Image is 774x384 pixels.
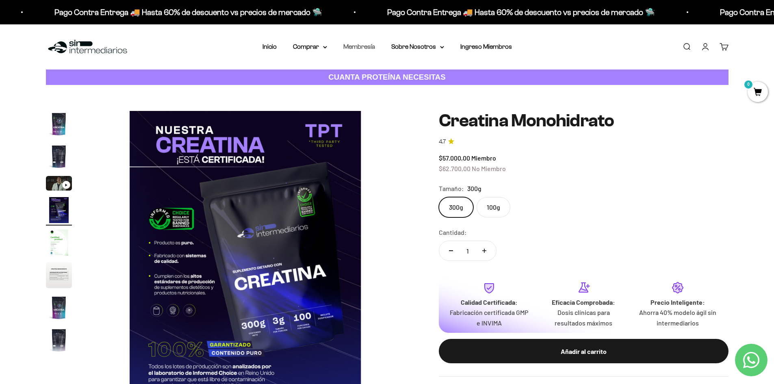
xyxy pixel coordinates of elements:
[471,154,496,162] span: Miembro
[439,165,470,172] span: $62.700,00
[10,63,168,77] div: Más detalles sobre la fecha exacta de entrega.
[343,43,375,50] a: Membresía
[46,111,72,139] button: Ir al artículo 1
[46,295,72,321] img: Creatina Monohidrato
[552,298,615,306] strong: Eficacia Comprobada:
[391,41,444,52] summary: Sobre Nosotros
[461,298,518,306] strong: Calidad Certificada:
[46,230,72,256] img: Creatina Monohidrato
[46,327,72,353] img: Creatina Monohidrato
[46,262,72,291] button: Ir al artículo 6
[10,13,168,32] p: ¿Qué te daría la seguridad final para añadir este producto a tu carrito?
[46,327,72,356] button: Ir al artículo 8
[439,154,470,162] span: $57.000,00
[293,41,327,52] summary: Comprar
[46,111,72,137] img: Creatina Monohidrato
[744,80,753,89] mark: 0
[328,73,446,81] strong: CUANTA PROTEÍNA NECESITAS
[46,69,728,85] a: CUANTA PROTEÍNA NECESITAS
[748,88,768,97] a: 0
[46,197,72,226] button: Ir al artículo 4
[46,197,72,223] img: Creatina Monohidrato
[262,43,277,50] a: Inicio
[472,165,506,172] span: No Miembro
[46,262,72,288] img: Creatina Monohidrato
[133,121,167,135] span: Enviar
[543,307,624,328] p: Dosis clínicas para resultados máximos
[46,143,72,172] button: Ir al artículo 2
[46,176,72,193] button: Ir al artículo 3
[650,298,705,306] strong: Precio Inteligente:
[439,183,464,194] legend: Tamaño:
[132,121,168,135] button: Enviar
[473,241,496,260] button: Aumentar cantidad
[45,6,313,19] p: Pago Contra Entrega 🚚 Hasta 60% de descuento vs precios de mercado 🛸
[378,6,646,19] p: Pago Contra Entrega 🚚 Hasta 60% de descuento vs precios de mercado 🛸
[46,295,72,323] button: Ir al artículo 7
[10,79,168,93] div: Un mensaje de garantía de satisfacción visible.
[449,307,530,328] p: Fabricación certificada GMP e INVIMA
[637,307,718,328] p: Ahorra 40% modelo ágil sin intermediarios
[439,227,467,238] label: Cantidad:
[439,241,463,260] button: Reducir cantidad
[455,346,712,357] div: Añadir al carrito
[46,230,72,258] button: Ir al artículo 5
[439,111,728,130] h1: Creatina Monohidrato
[467,183,481,194] span: 300g
[439,339,728,363] button: Añadir al carrito
[10,39,168,61] div: Un aval de expertos o estudios clínicos en la página.
[460,43,512,50] a: Ingreso Miembros
[46,143,72,169] img: Creatina Monohidrato
[439,137,728,146] a: 4.74.7 de 5.0 estrellas
[10,95,168,117] div: La confirmación de la pureza de los ingredientes.
[439,137,446,146] span: 4.7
